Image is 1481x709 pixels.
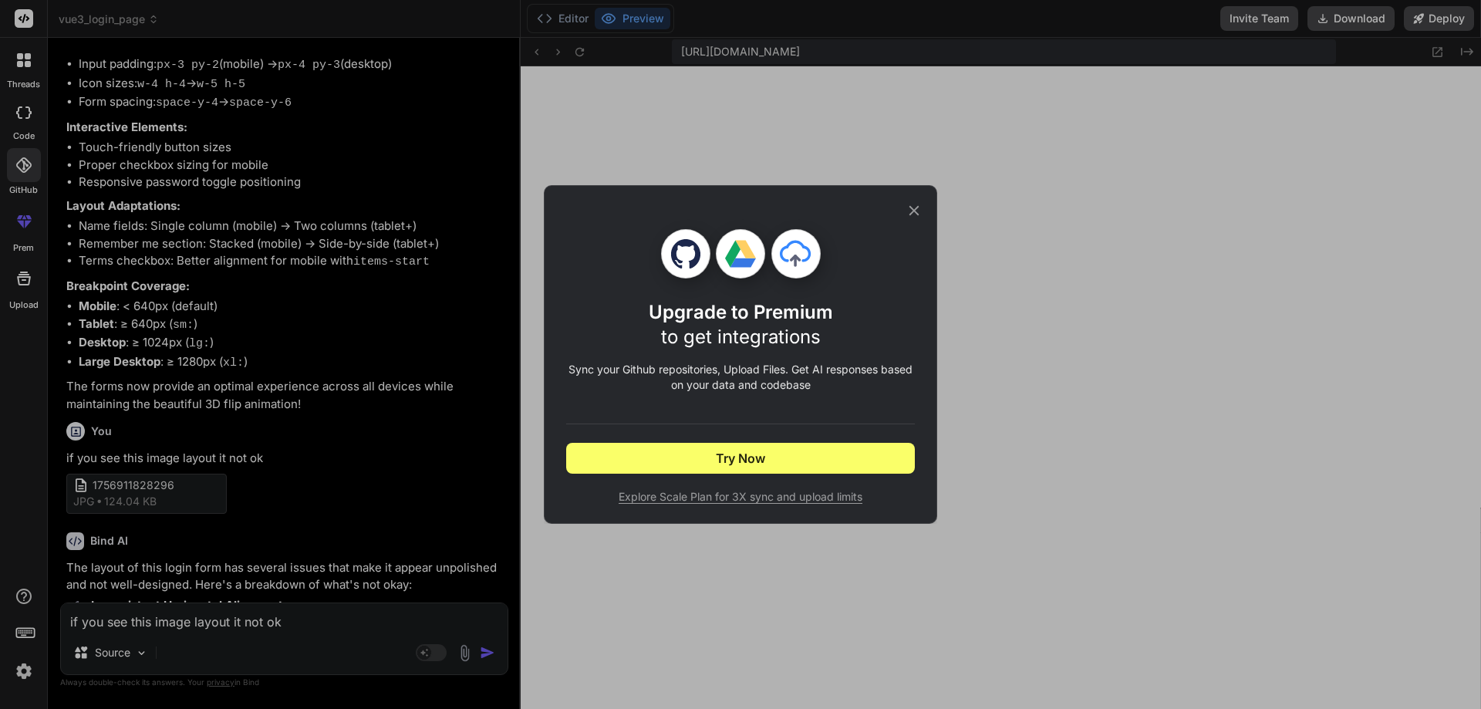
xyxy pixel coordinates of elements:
[566,489,915,505] span: Explore Scale Plan for 3X sync and upload limits
[649,300,833,349] h1: Upgrade to Premium
[716,449,765,468] span: Try Now
[566,362,915,393] p: Sync your Github repositories, Upload Files. Get AI responses based on your data and codebase
[661,326,821,348] span: to get integrations
[566,443,915,474] button: Try Now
